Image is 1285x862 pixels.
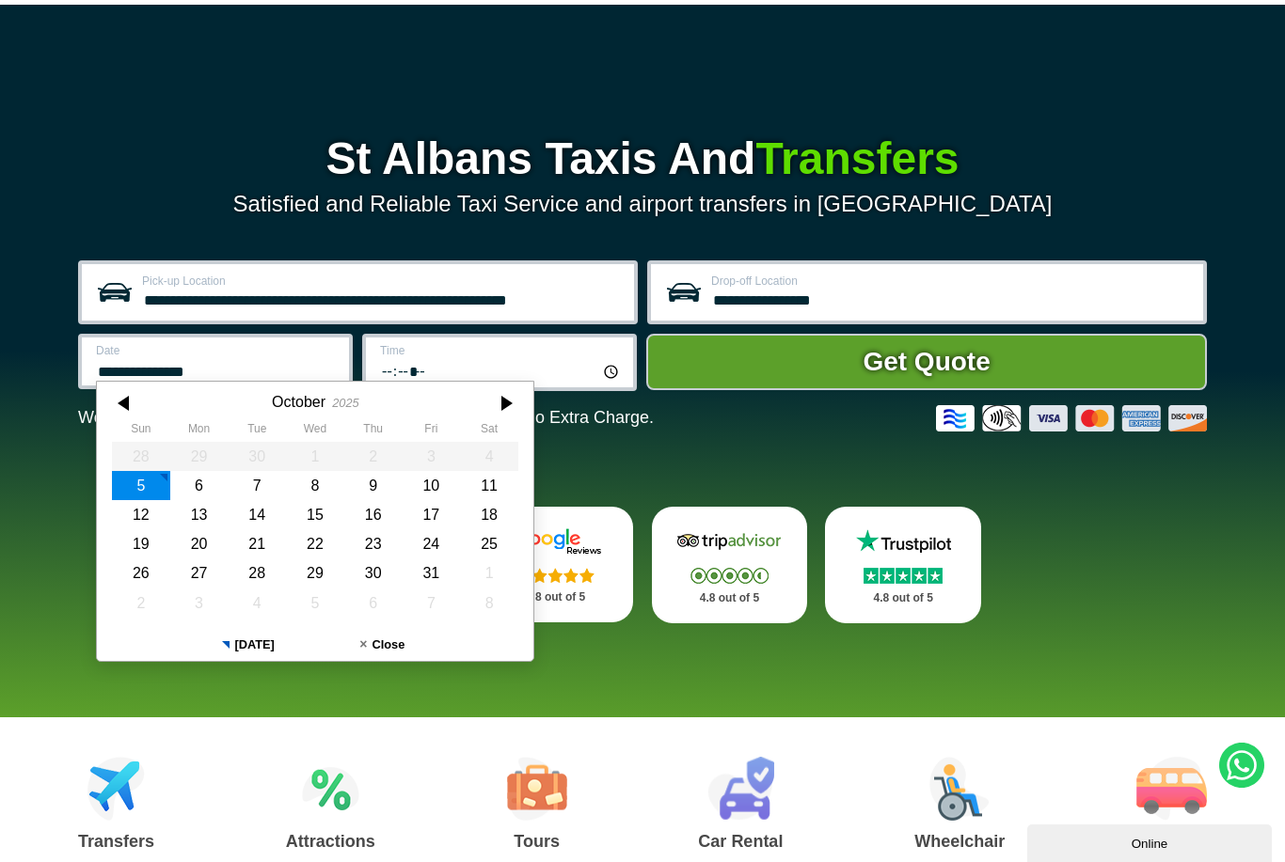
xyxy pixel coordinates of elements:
[1027,821,1276,862] iframe: chat widget
[403,442,461,471] div: 03 October 2025
[286,588,344,618] div: 05 November 2025
[112,500,170,529] div: 12 October 2025
[286,471,344,500] div: 08 October 2025
[673,527,785,556] img: Tripadvisor
[344,471,403,500] div: 09 October 2025
[344,500,403,529] div: 16 October 2025
[228,558,286,588] div: 28 October 2025
[78,833,154,850] h3: Transfers
[228,529,286,558] div: 21 October 2025
[460,442,518,471] div: 04 October 2025
[403,529,461,558] div: 24 October 2025
[646,334,1207,390] button: Get Quote
[272,393,325,411] div: October
[507,757,567,821] img: Tours
[403,558,461,588] div: 31 October 2025
[228,471,286,500] div: 07 October 2025
[78,408,654,428] p: We Now Accept Card & Contactless Payment In
[403,588,461,618] div: 07 November 2025
[403,500,461,529] div: 17 October 2025
[500,527,612,556] img: Google
[507,833,567,850] h3: Tours
[438,408,654,427] span: The Car at No Extra Charge.
[864,568,943,584] img: Stars
[112,471,170,500] div: 05 October 2025
[690,568,769,584] img: Stars
[170,442,229,471] div: 29 September 2025
[78,191,1207,217] p: Satisfied and Reliable Taxi Service and airport transfers in [GEOGRAPHIC_DATA]
[460,500,518,529] div: 18 October 2025
[170,500,229,529] div: 13 October 2025
[78,136,1207,181] h1: St Albans Taxis And
[170,529,229,558] div: 20 October 2025
[1136,757,1207,821] img: Minibus
[460,529,518,558] div: 25 October 2025
[286,558,344,588] div: 29 October 2025
[403,471,461,500] div: 10 October 2025
[847,527,960,556] img: Trustpilot
[936,405,1207,431] img: Credit And Debit Cards
[846,587,960,610] p: 4.8 out of 5
[170,588,229,618] div: 03 November 2025
[711,275,1192,287] label: Drop-off Location
[142,275,623,287] label: Pick-up Location
[228,588,286,618] div: 04 November 2025
[499,586,613,609] p: 4.8 out of 5
[286,529,344,558] div: 22 October 2025
[460,471,518,500] div: 11 October 2025
[460,558,518,588] div: 01 November 2025
[652,507,808,623] a: Tripadvisor Stars 4.8 out of 5
[698,833,783,850] h3: Car Rental
[332,396,358,410] div: 2025
[516,568,595,583] img: Stars
[344,529,403,558] div: 23 October 2025
[344,588,403,618] div: 06 November 2025
[286,422,344,441] th: Wednesday
[286,500,344,529] div: 15 October 2025
[344,558,403,588] div: 30 October 2025
[460,588,518,618] div: 08 November 2025
[286,833,375,850] h3: Attractions
[112,558,170,588] div: 26 October 2025
[96,345,338,356] label: Date
[344,442,403,471] div: 02 October 2025
[302,757,359,821] img: Attractions
[228,442,286,471] div: 30 September 2025
[112,442,170,471] div: 28 September 2025
[112,588,170,618] div: 02 November 2025
[929,757,990,821] img: Wheelchair
[170,422,229,441] th: Monday
[755,133,959,183] span: Transfers
[170,471,229,500] div: 06 October 2025
[403,422,461,441] th: Friday
[170,558,229,588] div: 27 October 2025
[315,629,450,661] button: Close
[112,529,170,558] div: 19 October 2025
[87,757,145,821] img: Airport Transfers
[914,833,1005,850] h3: Wheelchair
[286,442,344,471] div: 01 October 2025
[112,422,170,441] th: Sunday
[344,422,403,441] th: Thursday
[380,345,622,356] label: Time
[181,629,315,661] button: [DATE]
[707,757,774,821] img: Car Rental
[825,507,981,623] a: Trustpilot Stars 4.8 out of 5
[460,422,518,441] th: Saturday
[673,587,787,610] p: 4.8 out of 5
[478,507,634,622] a: Google Stars 4.8 out of 5
[228,500,286,529] div: 14 October 2025
[228,422,286,441] th: Tuesday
